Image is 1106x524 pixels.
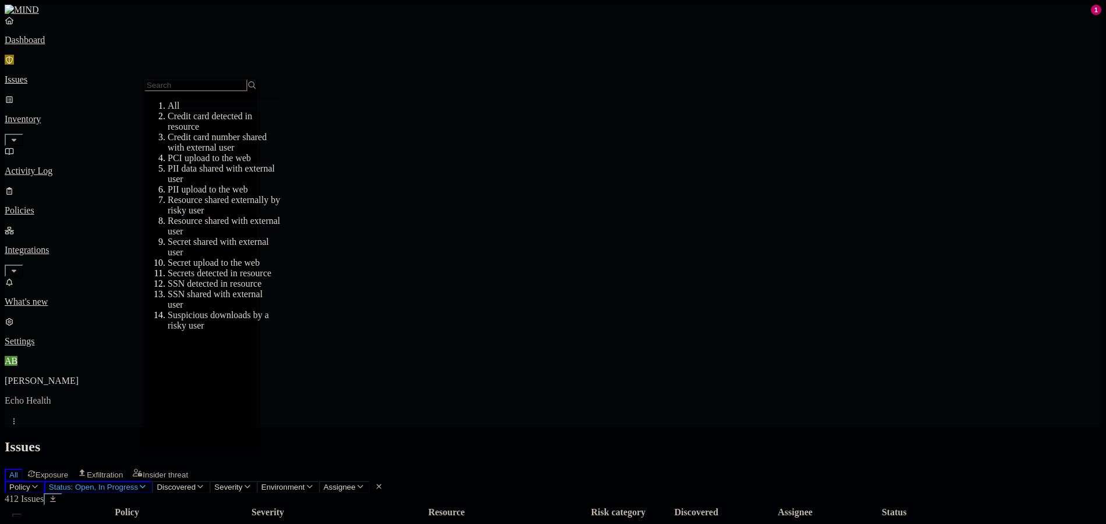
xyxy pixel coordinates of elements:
div: Policy [30,507,224,518]
span: Environment [261,483,305,491]
span: All [9,470,18,479]
p: Activity Log [5,166,1101,176]
div: SSN detected in resource [168,279,280,289]
span: Discovered [157,483,196,491]
div: Resource [311,507,582,518]
a: Settings [5,316,1101,347]
a: Integrations [5,225,1101,275]
span: Exfiltration [87,470,123,479]
a: Policies [5,186,1101,216]
a: MIND [5,5,1101,15]
div: PII data shared with external user [168,163,280,184]
span: AB [5,356,17,366]
div: Discovered [655,507,738,518]
div: Suspicious downloads by a risky user [168,310,280,331]
p: [PERSON_NAME] [5,376,1101,386]
div: 1 [1091,5,1101,15]
p: Echo Health [5,395,1101,406]
div: Secret shared with external user [168,237,280,258]
p: Inventory [5,114,1101,124]
div: Secret upload to the web [168,258,280,268]
input: Search [144,79,247,91]
p: What's new [5,297,1101,307]
p: Dashboard [5,35,1101,45]
div: SSN shared with external user [168,289,280,310]
a: Activity Log [5,146,1101,176]
span: 412 Issues [5,494,44,504]
div: Severity [226,507,309,518]
span: Insider threat [143,470,188,479]
div: Credit card number shared with external user [168,132,280,153]
div: All [168,101,280,111]
a: Dashboard [5,15,1101,45]
p: Settings [5,336,1101,347]
div: Resource shared externally by risky user [168,195,280,216]
div: Assignee [740,507,850,518]
button: Select all [12,514,22,517]
div: Risk category [584,507,653,518]
span: Exposure [36,470,68,479]
a: Issues [5,55,1101,85]
p: Policies [5,205,1101,216]
span: Severity [214,483,242,491]
div: Resource shared with external user [168,216,280,237]
div: Credit card detected in resource [168,111,280,132]
div: PII upload to the web [168,184,280,195]
span: Status: Open, In Progress [49,483,138,491]
span: Assignee [324,483,356,491]
p: Issues [5,74,1101,85]
div: PCI upload to the web [168,153,280,163]
div: Status [853,507,935,518]
img: MIND [5,5,39,15]
a: Inventory [5,94,1101,144]
h2: Issues [5,439,1101,455]
p: Integrations [5,245,1101,255]
span: Policy [9,483,30,491]
div: Secrets detected in resource [168,268,280,279]
a: What's new [5,277,1101,307]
